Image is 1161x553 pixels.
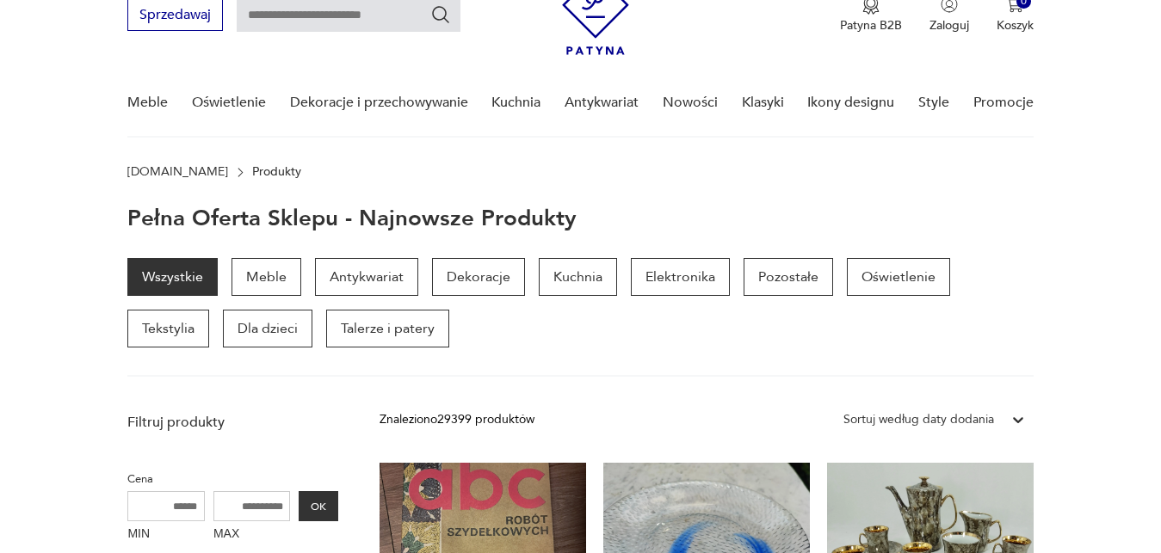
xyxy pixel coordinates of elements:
[326,310,449,347] a: Talerze i patery
[127,258,218,296] a: Wszystkie
[565,70,639,136] a: Antykwariat
[127,413,338,432] p: Filtruj produkty
[299,491,338,521] button: OK
[127,521,205,549] label: MIN
[840,17,902,34] p: Patyna B2B
[223,310,312,347] a: Dla dzieci
[663,70,718,136] a: Nowości
[127,70,168,136] a: Meble
[127,10,223,22] a: Sprzedawaj
[127,310,209,347] a: Tekstylia
[847,258,950,296] a: Oświetlenie
[430,4,451,25] button: Szukaj
[192,70,266,136] a: Oświetlenie
[380,410,534,429] div: Znaleziono 29399 produktów
[807,70,894,136] a: Ikony designu
[843,410,994,429] div: Sortuj według daty dodania
[127,165,228,179] a: [DOMAIN_NAME]
[432,258,525,296] a: Dekoracje
[252,165,301,179] p: Produkty
[232,258,301,296] a: Meble
[315,258,418,296] a: Antykwariat
[929,17,969,34] p: Zaloguj
[973,70,1034,136] a: Promocje
[997,17,1034,34] p: Koszyk
[918,70,949,136] a: Style
[491,70,540,136] a: Kuchnia
[213,521,291,549] label: MAX
[631,258,730,296] a: Elektronika
[127,470,338,488] p: Cena
[127,206,577,230] h1: Pełna oferta sklepu - najnowsze produkty
[742,70,784,136] a: Klasyki
[290,70,468,136] a: Dekoracje i przechowywanie
[744,258,833,296] a: Pozostałe
[539,258,617,296] a: Kuchnia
